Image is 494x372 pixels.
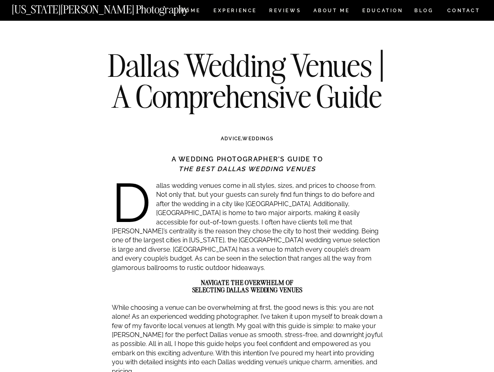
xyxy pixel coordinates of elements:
a: HOME [179,8,202,15]
h1: Dallas Wedding Venues | A Comprehensive Guide [100,50,395,111]
a: REVIEWS [269,8,300,15]
strong: NAVIGATE THE OVERWHELM OF SELECTING DALLAS WEDDING VENUES [192,278,302,294]
strong: THE BEST DALLAS WEDDING VENUES [178,165,316,173]
a: WEDDINGS [242,136,273,141]
a: ABOUT ME [313,8,350,15]
a: EDUCATION [361,8,404,15]
a: ADVICE [221,136,241,141]
strong: A WEDDING PHOTOGRAPHER’S GUIDE TO [172,155,323,163]
p: Dallas wedding venues come in all styles, sizes, and prices to choose from. Not only that, but yo... [112,181,383,272]
a: BLOG [414,8,434,15]
a: Experience [213,8,256,15]
a: [US_STATE][PERSON_NAME] Photography [12,4,216,11]
h3: , [129,135,366,142]
a: CONTACT [447,6,481,15]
